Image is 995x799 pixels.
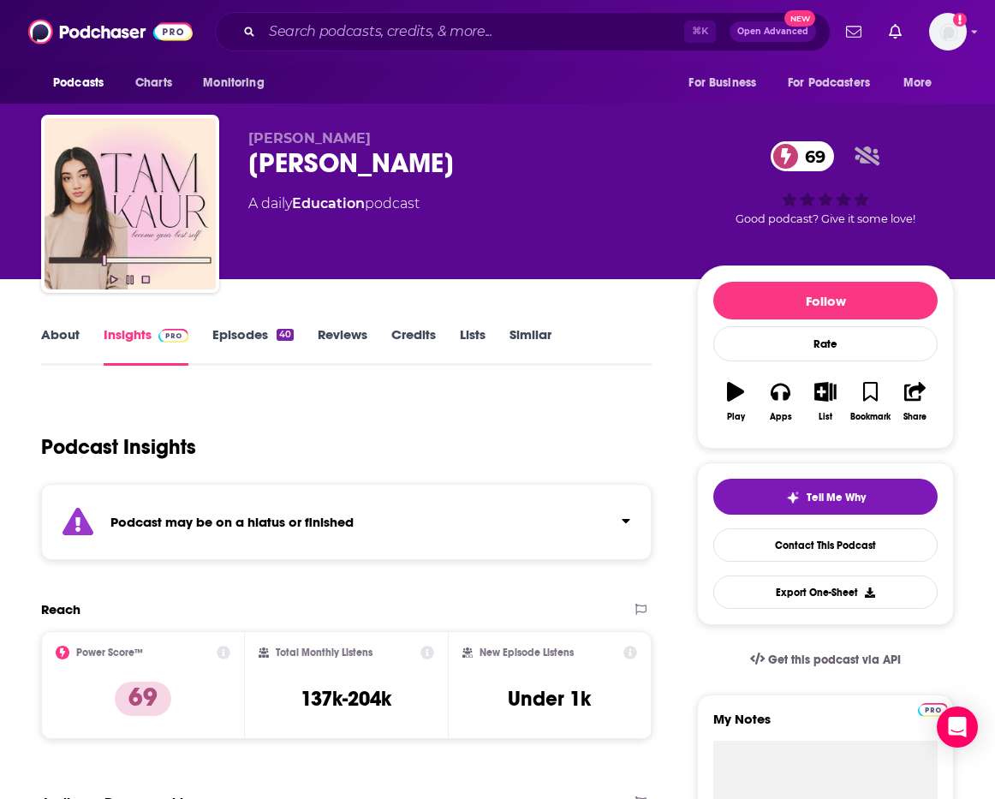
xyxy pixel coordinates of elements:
[918,703,948,717] img: Podchaser Pro
[697,130,954,236] div: 69Good podcast? Give it some love!
[509,326,551,366] a: Similar
[301,686,391,712] h3: 137k-204k
[110,514,354,530] strong: Podcast may be on a hiatus or finished
[191,67,286,99] button: open menu
[937,707,978,748] div: Open Intercom Messenger
[277,329,294,341] div: 40
[903,412,926,422] div: Share
[215,12,831,51] div: Search podcasts, credits, & more...
[45,118,216,289] img: Tam Kaur
[203,71,264,95] span: Monitoring
[41,484,652,560] section: Click to expand status details
[713,326,938,361] div: Rate
[929,13,967,51] button: Show profile menu
[758,371,802,432] button: Apps
[953,13,967,27] svg: Add a profile image
[480,647,574,659] h2: New Episode Listens
[736,212,915,225] span: Good podcast? Give it some love!
[929,13,967,51] img: User Profile
[839,17,868,46] a: Show notifications dropdown
[688,71,756,95] span: For Business
[771,141,834,171] a: 69
[713,575,938,609] button: Export One-Sheet
[850,412,891,422] div: Bookmark
[713,528,938,562] a: Contact This Podcast
[786,491,800,504] img: tell me why sparkle
[730,21,816,42] button: Open AdvancedNew
[41,326,80,366] a: About
[777,67,895,99] button: open menu
[788,141,834,171] span: 69
[803,371,848,432] button: List
[124,67,182,99] a: Charts
[41,601,80,617] h2: Reach
[929,13,967,51] span: Logged in as sarahhallprinc
[918,701,948,717] a: Pro website
[784,10,815,27] span: New
[768,653,901,667] span: Get this podcast via API
[248,194,420,214] div: A daily podcast
[115,682,171,716] p: 69
[770,412,792,422] div: Apps
[727,412,745,422] div: Play
[737,27,808,36] span: Open Advanced
[292,195,365,212] a: Education
[53,71,104,95] span: Podcasts
[318,326,367,366] a: Reviews
[736,639,915,681] a: Get this podcast via API
[713,479,938,515] button: tell me why sparkleTell Me Why
[788,71,870,95] span: For Podcasters
[807,491,866,504] span: Tell Me Why
[76,647,143,659] h2: Power Score™
[684,21,716,43] span: ⌘ K
[713,711,938,741] label: My Notes
[248,130,371,146] span: [PERSON_NAME]
[676,67,778,99] button: open menu
[713,371,758,432] button: Play
[460,326,486,366] a: Lists
[276,647,372,659] h2: Total Monthly Listens
[41,67,126,99] button: open menu
[713,282,938,319] button: Follow
[508,686,591,712] h3: Under 1k
[262,18,684,45] input: Search podcasts, credits, & more...
[893,371,938,432] button: Share
[158,329,188,343] img: Podchaser Pro
[28,15,193,48] img: Podchaser - Follow, Share and Rate Podcasts
[212,326,294,366] a: Episodes40
[882,17,909,46] a: Show notifications dropdown
[891,67,954,99] button: open menu
[391,326,436,366] a: Credits
[903,71,932,95] span: More
[41,434,196,460] h1: Podcast Insights
[819,412,832,422] div: List
[848,371,892,432] button: Bookmark
[104,326,188,366] a: InsightsPodchaser Pro
[135,71,172,95] span: Charts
